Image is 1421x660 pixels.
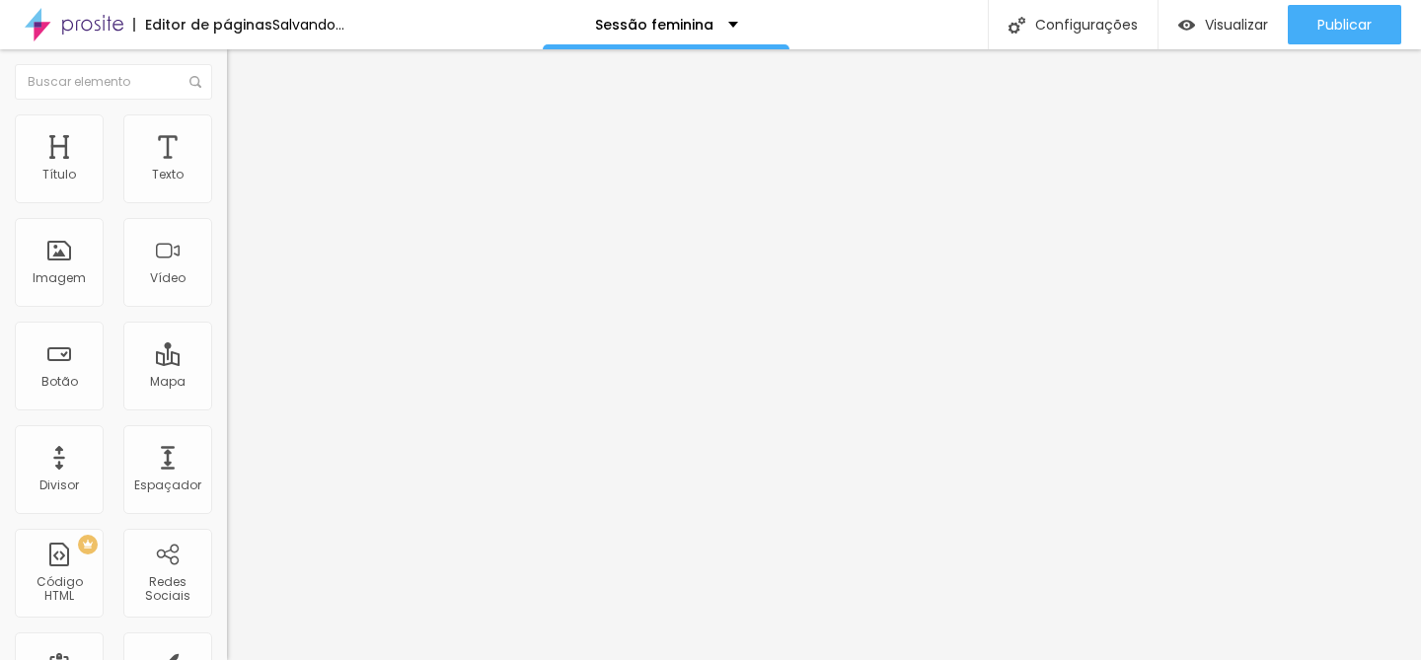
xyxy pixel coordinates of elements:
[1205,17,1268,33] span: Visualizar
[150,271,186,285] div: Vídeo
[1178,17,1195,34] img: view-1.svg
[272,18,344,32] div: Salvando...
[189,76,201,88] img: Icone
[39,478,79,492] div: Divisor
[33,271,86,285] div: Imagem
[15,64,212,100] input: Buscar elemento
[227,49,1421,660] iframe: Editor
[1317,17,1372,33] span: Publicar
[152,168,184,182] div: Texto
[595,18,713,32] p: Sessão feminina
[41,375,78,389] div: Botão
[128,575,206,604] div: Redes Sociais
[42,168,76,182] div: Título
[1159,5,1288,44] button: Visualizar
[1288,5,1401,44] button: Publicar
[20,575,98,604] div: Código HTML
[1009,17,1025,34] img: Icone
[150,375,186,389] div: Mapa
[133,18,272,32] div: Editor de páginas
[134,478,201,492] div: Espaçador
